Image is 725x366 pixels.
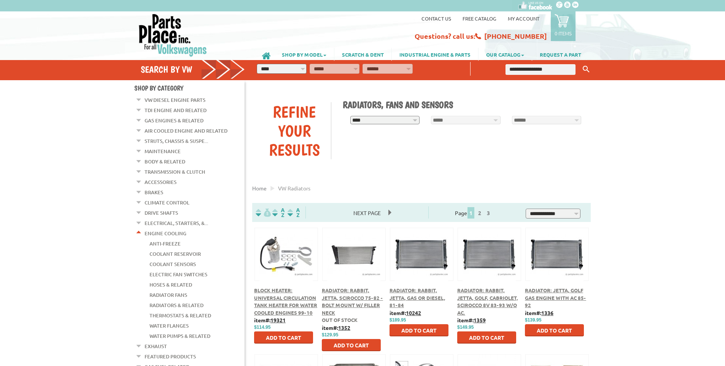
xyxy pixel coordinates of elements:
[390,324,448,336] button: Add to Cart
[421,15,451,22] a: Contact us
[149,259,196,269] a: Coolant Sensors
[525,287,586,308] a: Radiator: Jetta, Golf Gas Engine with AC 85-92
[463,15,496,22] a: Free Catalog
[145,187,163,197] a: Brakes
[392,48,478,61] a: INDUSTRIAL ENGINE & PARTS
[134,84,245,92] h4: Shop By Category
[508,15,539,22] a: My Account
[525,317,541,323] span: $139.95
[537,327,572,334] span: Add to Cart
[274,48,334,61] a: SHOP BY MODEL
[256,208,271,217] img: filterpricelow.svg
[555,30,572,36] p: 0 items
[145,126,227,136] a: Air Cooled Engine and Related
[338,324,350,331] u: 1352
[343,99,585,110] h1: Radiators, Fans and Sensors
[145,105,207,115] a: TDI Engine and Related
[322,324,350,331] b: item#:
[322,287,383,316] a: Radiator: Rabbit, Jetta, Scirocco 75-82 - Bolt Mount w/ Filler Neck
[322,339,381,351] button: Add to Cart
[469,334,504,341] span: Add to Cart
[485,209,492,216] a: 3
[457,325,474,330] span: $149.95
[145,116,204,125] a: Gas Engines & Related
[149,300,204,310] a: Radiators & Related
[532,48,589,61] a: REQUEST A PART
[551,11,576,41] a: 0 items
[474,317,486,323] u: 1359
[457,317,486,323] b: item#:
[428,206,519,219] div: Page
[346,209,388,216] a: Next Page
[145,228,186,238] a: Engine Cooling
[258,102,331,159] div: Refine Your Results
[406,309,421,316] u: 10242
[390,287,445,308] a: Radiator: Rabbit, Jetta, Gas or Diesel, 81-84
[145,167,205,177] a: Transmission & Clutch
[145,341,167,351] a: Exhaust
[457,331,516,344] button: Add to Cart
[149,321,189,331] a: Water Flanges
[286,208,301,217] img: Sort by Sales Rank
[145,198,189,208] a: Climate Control
[346,207,388,219] span: Next Page
[254,317,286,323] b: item#:
[145,208,178,218] a: Drive Shafts
[467,207,474,219] span: 1
[479,48,532,61] a: OUR CATALOG
[149,331,210,341] a: Water Pumps & Related
[580,63,592,76] button: Keyword Search
[138,13,208,57] img: Parts Place Inc!
[252,185,267,192] a: Home
[145,352,196,361] a: Featured Products
[254,325,270,330] span: $114.95
[271,208,286,217] img: Sort by Headline
[145,177,176,187] a: Accessories
[334,342,369,349] span: Add to Cart
[149,239,181,249] a: Anti-Freeze
[476,209,483,216] a: 2
[322,332,338,337] span: $129.95
[145,146,181,156] a: Maintenance
[254,331,313,344] button: Add to Cart
[149,269,207,279] a: Electric Fan Switches
[145,136,208,146] a: Struts, Chassis & Suspe...
[149,290,187,300] a: Radiator Fans
[390,317,406,323] span: $189.95
[145,157,185,166] a: Body & Related
[541,309,553,316] u: 1336
[266,334,301,341] span: Add to Cart
[525,324,584,336] button: Add to Cart
[254,287,317,316] a: Block Heater: Universal Circulation Tank Heater For Water Cooled Engines 99-10
[457,287,518,316] a: Radiator: Rabbit, Jetta, Golf, Cabriolet, Scirocco 8V 83-93 w/o AC.
[278,185,310,192] span: VW radiators
[145,95,205,105] a: VW Diesel Engine Parts
[322,317,358,323] span: Out of stock
[334,48,391,61] a: SCRATCH & DENT
[149,311,211,320] a: Thermostats & Related
[141,64,245,75] h4: Search by VW
[149,249,201,259] a: Coolant Reservoir
[525,309,553,316] b: item#:
[270,317,286,323] u: 19321
[390,309,421,316] b: item#:
[145,218,208,228] a: Electrical, Starters, &...
[149,280,192,290] a: Hoses & Related
[401,327,437,334] span: Add to Cart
